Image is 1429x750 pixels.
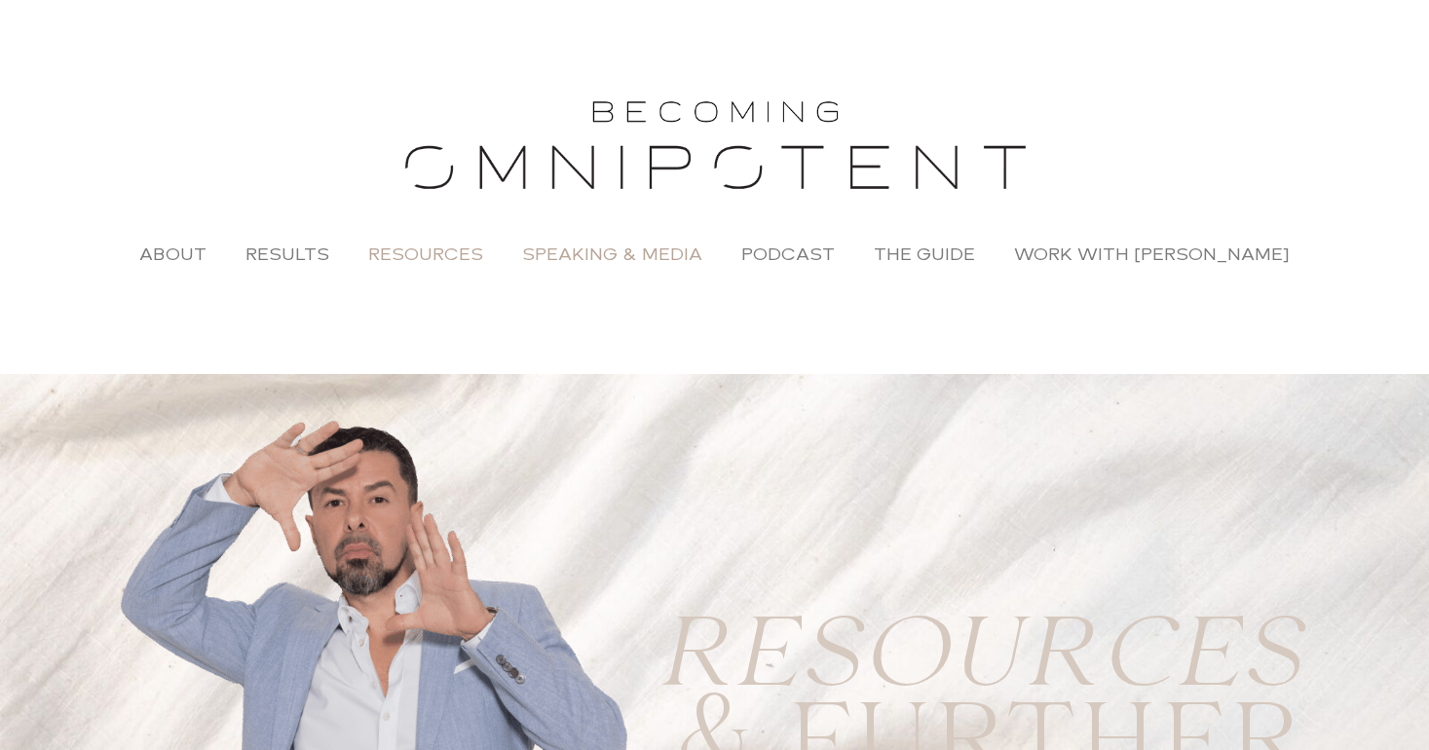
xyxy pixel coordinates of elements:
a: Podcast [722,232,854,277]
a: Results [226,232,349,277]
a: Speaking & Media [503,232,722,277]
a: The Guide [854,232,995,277]
i: RESOURCES [655,578,1301,743]
a: About [120,232,226,277]
a: Resources [349,232,503,277]
a: Work with [PERSON_NAME] [995,232,1309,277]
nav: Menu [19,232,1410,277]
